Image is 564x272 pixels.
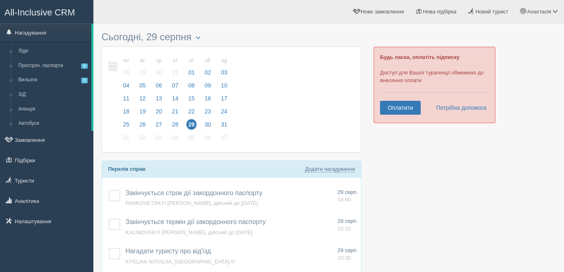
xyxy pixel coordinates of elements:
span: 16 [203,93,213,104]
a: 02 [135,133,150,146]
a: 23 [200,107,216,120]
span: 02 [203,67,213,78]
span: 12 [137,93,148,104]
span: 04 [170,132,181,143]
span: 05 [137,80,148,91]
span: 09 [203,80,213,91]
a: 11 [119,94,134,107]
small: сб [203,57,213,64]
span: 01 [186,67,197,78]
span: 18 [121,106,132,117]
a: 03 [151,133,166,146]
span: 2 [81,78,88,83]
span: 05 [186,132,197,143]
span: 28 [170,119,181,130]
small: пн [121,57,132,64]
span: Анастасія [527,9,551,15]
span: 20 [153,106,164,117]
a: PANKOVETSKYI [PERSON_NAME], дійсний до [DATE] [125,200,258,206]
a: 25 [119,120,134,133]
span: 10 [219,80,229,91]
a: 29 [184,120,199,133]
a: 09 [200,81,216,94]
a: 14 [168,94,183,107]
a: 21 [168,107,183,120]
a: 20 [151,107,166,120]
span: 30 [203,119,213,130]
a: All-Inclusive CRM [0,0,93,23]
a: 04 [119,81,134,94]
b: Будь ласка, оплатіть підписку [380,54,459,60]
a: KALINOVSKYI [PERSON_NAME], дійсний до [DATE] [125,229,253,235]
span: 30 [153,67,164,78]
span: 29 серп. [337,189,358,195]
a: Ліди [15,44,91,59]
a: Додати нагадування [305,166,355,172]
a: 24 [216,107,230,120]
a: Автобуси [15,116,91,131]
a: 05 [135,81,150,94]
a: пн 28 [119,53,134,81]
a: 26 [135,120,150,133]
span: 22 [186,106,197,117]
a: 19 [135,107,150,120]
span: 10:15 [337,226,351,232]
small: нд [219,57,229,64]
span: 04 [121,80,132,91]
a: 27 [151,120,166,133]
a: 31 [216,120,230,133]
a: 10 [216,81,230,94]
a: 29 серп. 10:00 [337,189,358,204]
a: 05 [184,133,199,146]
a: 07 [168,81,183,94]
span: 10:00 [337,196,351,202]
span: 23 [203,106,213,117]
span: 13 [153,93,164,104]
a: З/Д [15,87,91,102]
span: All-Inclusive CRM [4,7,75,17]
a: Нагадати туристу про від'їзд [125,248,211,255]
span: 31 [170,67,181,78]
a: 06 [200,133,216,146]
a: чт 31 [168,53,183,81]
span: 31 [219,119,229,130]
span: Новий турист [475,9,508,15]
a: Агенція [15,102,91,117]
a: 01 [119,133,134,146]
a: Оплатити [380,101,421,115]
a: KYSLIAK NATALIIA, [GEOGRAPHIC_DATA] 5* [125,259,236,265]
span: 06 [153,80,164,91]
span: 11 [121,93,132,104]
div: Доступ для Вашої турагенції обмежено до внесення оплати [374,47,495,123]
a: 30 [200,120,216,133]
a: 17 [216,94,230,107]
a: 13 [151,94,166,107]
span: 21 [170,106,181,117]
span: 03 [219,67,229,78]
span: 29 серп. [337,247,358,253]
span: 2 [81,63,88,69]
span: 27 [153,119,164,130]
a: вт 29 [135,53,150,81]
span: 02 [137,132,148,143]
span: 15 [186,93,197,104]
span: 17 [219,93,229,104]
a: Вильоти2 [15,73,91,87]
a: Потрібна допомога [431,101,487,115]
a: сб 02 [200,53,216,81]
a: 15 [184,94,199,107]
a: Закінчується термін дії закордонного паспорту [125,218,266,225]
span: Нова підбірка [423,9,457,15]
span: 06 [203,132,213,143]
a: 06 [151,81,166,94]
span: 07 [219,132,229,143]
a: 28 [168,120,183,133]
span: 29 серп. [337,218,358,224]
span: 14 [170,93,181,104]
span: 01 [121,132,132,143]
b: Перелік справ [108,166,145,172]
